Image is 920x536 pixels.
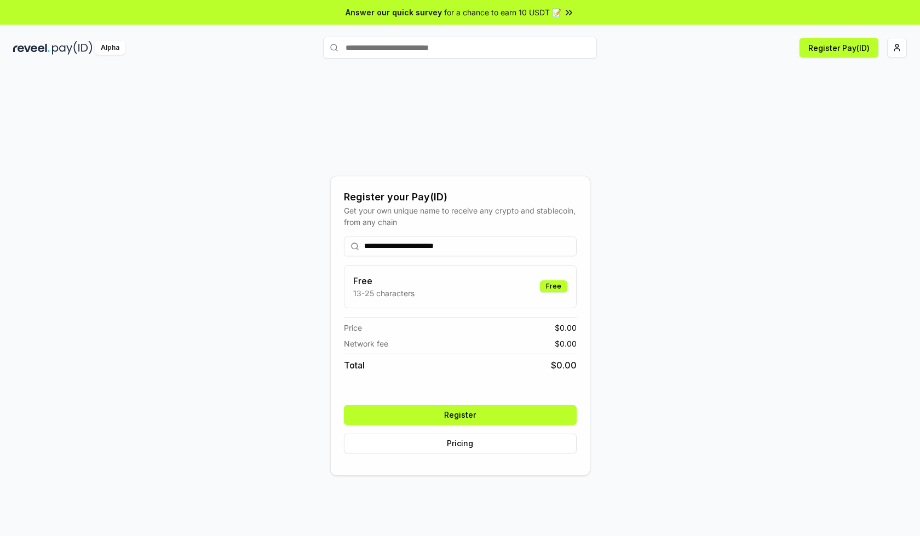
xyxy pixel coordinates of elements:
h3: Free [353,274,415,287]
span: Answer our quick survey [346,7,442,18]
div: Register your Pay(ID) [344,189,577,205]
button: Register Pay(ID) [800,38,878,57]
span: $ 0.00 [555,338,577,349]
div: Free [540,280,567,292]
p: 13-25 characters [353,287,415,299]
div: Alpha [95,41,125,55]
button: Register [344,405,577,425]
div: Get your own unique name to receive any crypto and stablecoin, from any chain [344,205,577,228]
span: for a chance to earn 10 USDT 📝 [444,7,561,18]
span: $ 0.00 [555,322,577,333]
button: Pricing [344,434,577,453]
span: Total [344,359,365,372]
img: reveel_dark [13,41,50,55]
span: Price [344,322,362,333]
span: $ 0.00 [551,359,577,372]
img: pay_id [52,41,93,55]
span: Network fee [344,338,388,349]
